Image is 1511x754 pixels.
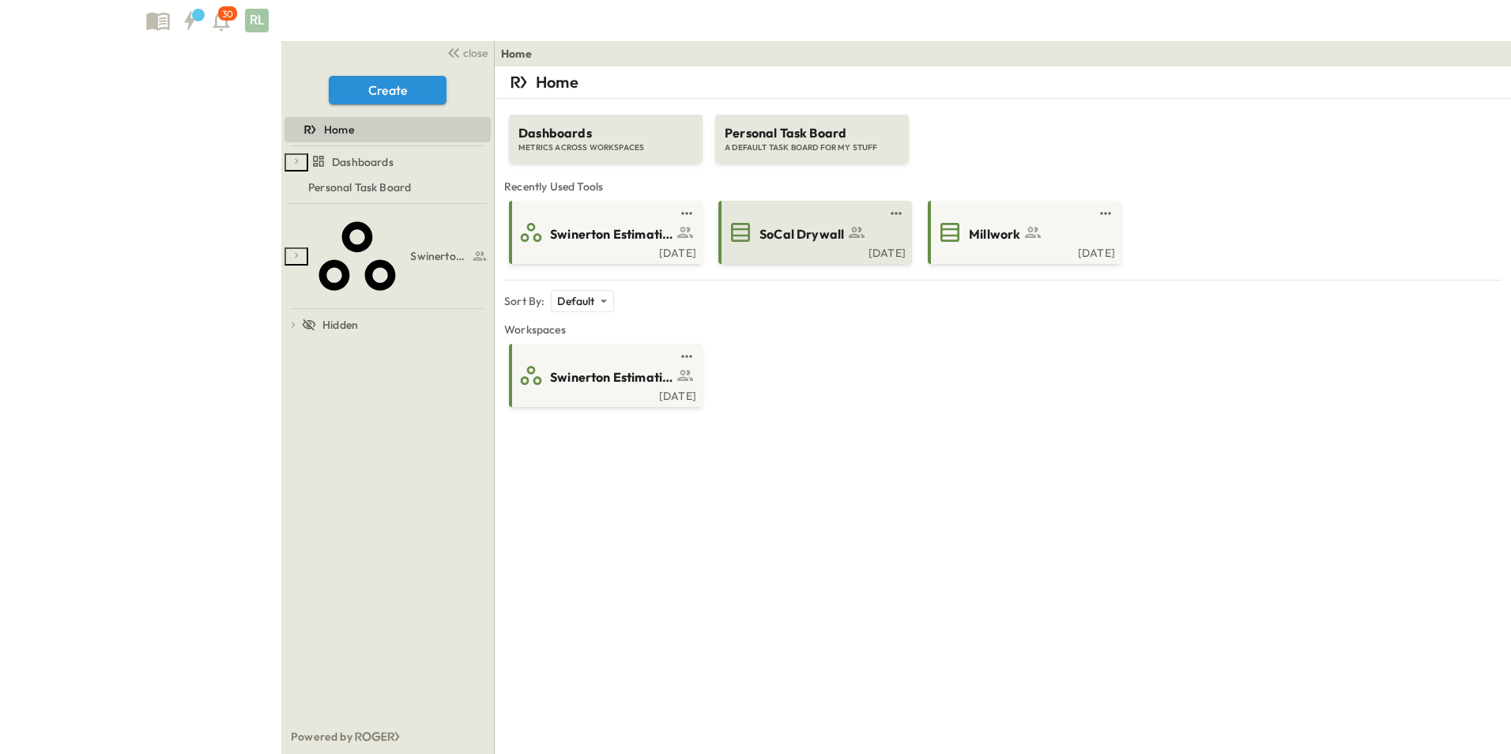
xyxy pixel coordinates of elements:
[324,122,354,138] span: Home
[512,245,696,258] a: [DATE]
[722,245,906,258] a: [DATE]
[19,4,141,37] img: 6c363589ada0b36f064d841b69d3a419a338230e66bb0a533688fa5cc3e9e735.png
[677,347,696,366] button: test
[557,293,594,309] p: Default
[504,293,544,309] p: Sort By:
[284,175,491,200] div: Personal Task Boardtest
[1096,204,1115,223] button: test
[550,225,673,243] span: Swinerton Estimating
[887,204,906,223] button: test
[284,176,488,198] a: Personal Task Board
[518,124,693,142] span: Dashboards
[308,179,411,195] span: Personal Task Board
[550,368,673,386] span: Swinerton Estimating
[410,248,468,264] span: Swinerton Estimating
[931,245,1115,258] a: [DATE]
[284,119,488,141] a: Home
[329,76,447,104] button: Create
[551,290,613,312] div: Default
[332,154,394,170] span: Dashboards
[512,388,696,401] a: [DATE]
[504,179,1502,194] span: Recently Used Tools
[931,220,1115,245] a: Millwork
[281,719,494,754] div: Powered by
[463,45,488,61] span: close
[311,151,488,173] a: Dashboards
[518,142,693,153] span: METRICS ACROSS WORKSPACES
[440,41,491,63] button: close
[174,6,205,35] button: 2
[311,207,488,305] a: Swinerton Estimating
[322,317,358,333] span: Hidden
[969,225,1020,243] span: Millwork
[501,46,532,62] a: Home
[194,31,202,42] h6: 2
[725,124,899,142] span: Personal Task Board
[501,46,541,62] nav: breadcrumbs
[504,322,1502,337] span: Workspaces
[245,9,269,32] div: RL
[507,99,704,163] a: DashboardsMETRICS ACROSS WORKSPACES
[243,7,270,34] button: RL
[222,8,233,21] p: 30
[536,71,578,93] p: Home
[512,220,696,245] a: Swinerton Estimating
[284,207,491,305] div: Swinerton Estimatingtest
[512,363,696,388] a: Swinerton Estimating
[759,225,844,243] span: SoCal Drywall
[725,142,899,153] span: A DEFAULT TASK BOARD FOR MY STUFF
[677,204,696,223] button: test
[714,99,910,163] a: Personal Task BoardA DEFAULT TASK BOARD FOR MY STUFF
[722,220,906,245] a: SoCal Drywall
